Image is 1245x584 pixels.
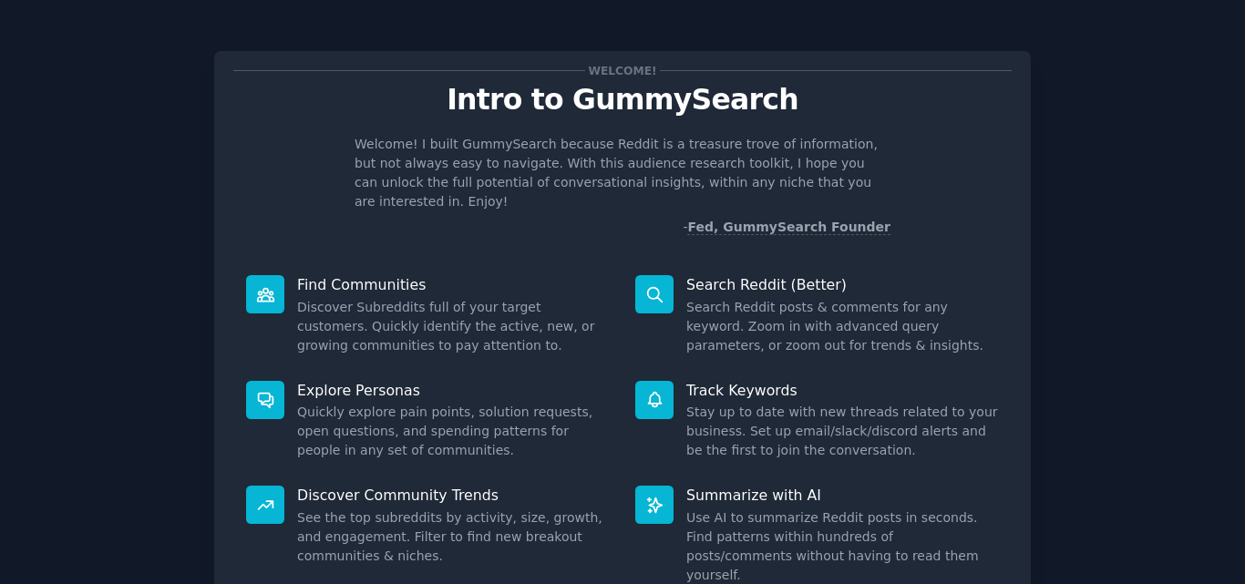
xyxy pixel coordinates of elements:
p: Search Reddit (Better) [686,275,999,294]
span: Welcome! [585,61,660,80]
p: Find Communities [297,275,610,294]
p: Explore Personas [297,381,610,400]
p: Welcome! I built GummySearch because Reddit is a treasure trove of information, but not always ea... [355,135,890,211]
p: Track Keywords [686,381,999,400]
p: Intro to GummySearch [233,84,1012,116]
dd: Stay up to date with new threads related to your business. Set up email/slack/discord alerts and ... [686,403,999,460]
dd: Search Reddit posts & comments for any keyword. Zoom in with advanced query parameters, or zoom o... [686,298,999,355]
p: Discover Community Trends [297,486,610,505]
dd: Discover Subreddits full of your target customers. Quickly identify the active, new, or growing c... [297,298,610,355]
a: Fed, GummySearch Founder [687,220,890,235]
dd: See the top subreddits by activity, size, growth, and engagement. Filter to find new breakout com... [297,508,610,566]
p: Summarize with AI [686,486,999,505]
div: - [683,218,890,237]
dd: Quickly explore pain points, solution requests, open questions, and spending patterns for people ... [297,403,610,460]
